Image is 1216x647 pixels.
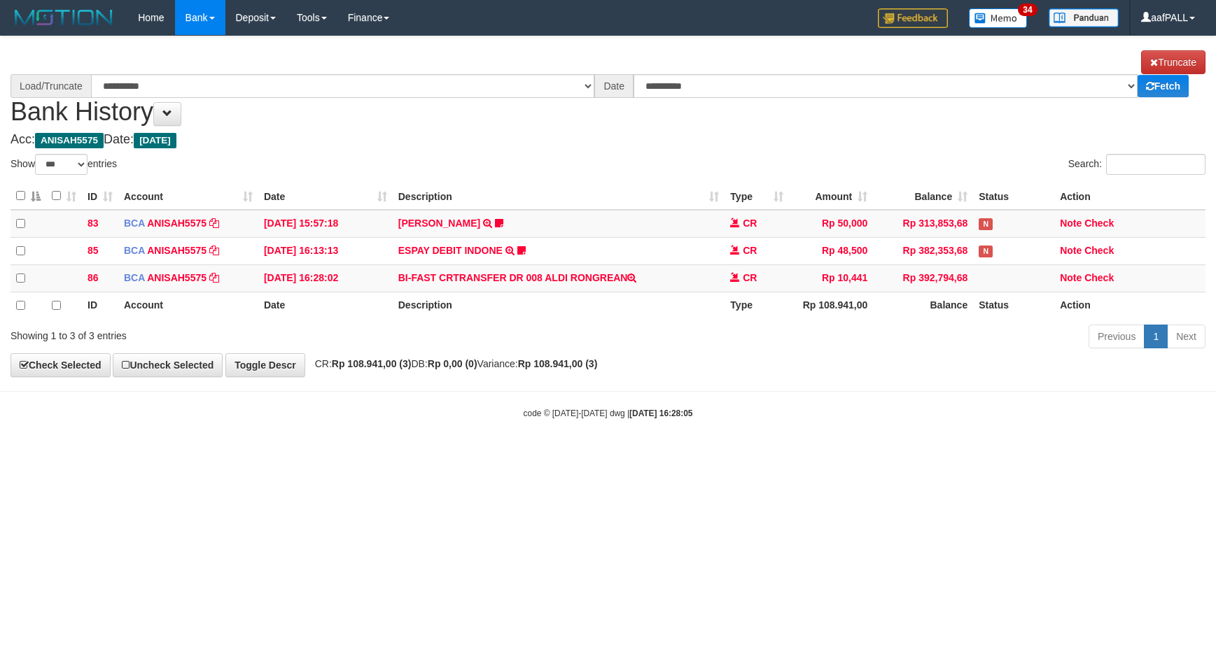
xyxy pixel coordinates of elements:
a: 1 [1144,325,1168,348]
a: Truncate [1141,50,1205,74]
a: Check Selected [11,353,111,377]
span: BCA [124,272,145,283]
a: [PERSON_NAME] [398,218,480,229]
a: Copy ANISAH5575 to clipboard [209,218,219,229]
input: Search: [1106,154,1205,175]
a: Note [1060,218,1082,229]
th: Type: activate to sort column ascending [725,183,789,210]
span: Has Note [979,246,993,257]
span: Has Note [979,218,993,230]
span: CR [743,218,757,229]
span: 86 [88,272,99,283]
td: Rp 382,353,68 [873,237,973,264]
img: panduan.png [1049,8,1119,27]
label: Search: [1068,154,1205,175]
h4: Acc: Date: [11,133,1205,147]
span: CR [743,272,757,283]
td: [DATE] 16:28:02 [258,264,393,292]
th: Date: activate to sort column ascending [258,183,393,210]
a: Toggle Descr [225,353,305,377]
img: MOTION_logo.png [11,7,117,28]
th: Account [118,292,258,319]
td: Rp 48,500 [789,237,873,264]
a: ANISAH5575 [147,272,207,283]
td: Rp 313,853,68 [873,210,973,238]
th: Action [1054,183,1205,210]
strong: Rp 0,00 (0) [428,358,477,369]
td: BI-FAST CRTRANSFER DR 008 ALDI RONGREAN [393,264,725,292]
span: ANISAH5575 [35,133,104,148]
span: 34 [1018,3,1037,16]
td: Rp 10,441 [789,264,873,292]
a: Previous [1089,325,1145,348]
span: 85 [88,245,99,256]
a: Check [1084,218,1114,229]
span: 83 [88,218,99,229]
div: Showing 1 to 3 of 3 entries [11,323,496,343]
a: Fetch [1138,75,1189,97]
th: ID [82,292,118,319]
th: Action [1054,292,1205,319]
select: Showentries [35,154,88,175]
td: Rp 392,794,68 [873,264,973,292]
a: ESPAY DEBIT INDONE [398,245,503,256]
td: Rp 50,000 [789,210,873,238]
th: Balance [873,292,973,319]
a: ANISAH5575 [147,218,207,229]
th: Rp 108.941,00 [789,292,873,319]
th: Account: activate to sort column ascending [118,183,258,210]
th: : activate to sort column ascending [46,183,82,210]
td: [DATE] 16:13:13 [258,237,393,264]
strong: [DATE] 16:28:05 [629,408,692,418]
th: Description [393,292,725,319]
strong: Rp 108.941,00 (3) [332,358,412,369]
strong: Rp 108.941,00 (3) [518,358,598,369]
a: Uncheck Selected [113,353,223,377]
img: Feedback.jpg [878,8,948,28]
a: Note [1060,272,1082,283]
th: ID: activate to sort column ascending [82,183,118,210]
th: Balance: activate to sort column ascending [873,183,973,210]
th: Type [725,292,789,319]
th: : activate to sort column descending [11,183,46,210]
a: Check [1084,245,1114,256]
span: [DATE] [134,133,176,148]
label: Show entries [11,154,117,175]
a: Next [1167,325,1205,348]
th: Status [973,183,1054,210]
img: Button%20Memo.svg [969,8,1028,28]
span: BCA [124,218,145,229]
a: Copy ANISAH5575 to clipboard [209,272,219,283]
a: Copy ANISAH5575 to clipboard [209,245,219,256]
td: [DATE] 15:57:18 [258,210,393,238]
th: Description: activate to sort column ascending [393,183,725,210]
span: BCA [124,245,145,256]
span: CR: DB: Variance: [308,358,598,369]
th: Date [258,292,393,319]
div: Date [594,74,634,98]
h1: Bank History [11,50,1205,126]
small: code © [DATE]-[DATE] dwg | [524,408,693,418]
a: Check [1084,272,1114,283]
a: ANISAH5575 [147,245,207,256]
span: CR [743,245,757,256]
div: Load/Truncate [11,74,91,98]
th: Amount: activate to sort column ascending [789,183,873,210]
a: Note [1060,245,1082,256]
th: Status [973,292,1054,319]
